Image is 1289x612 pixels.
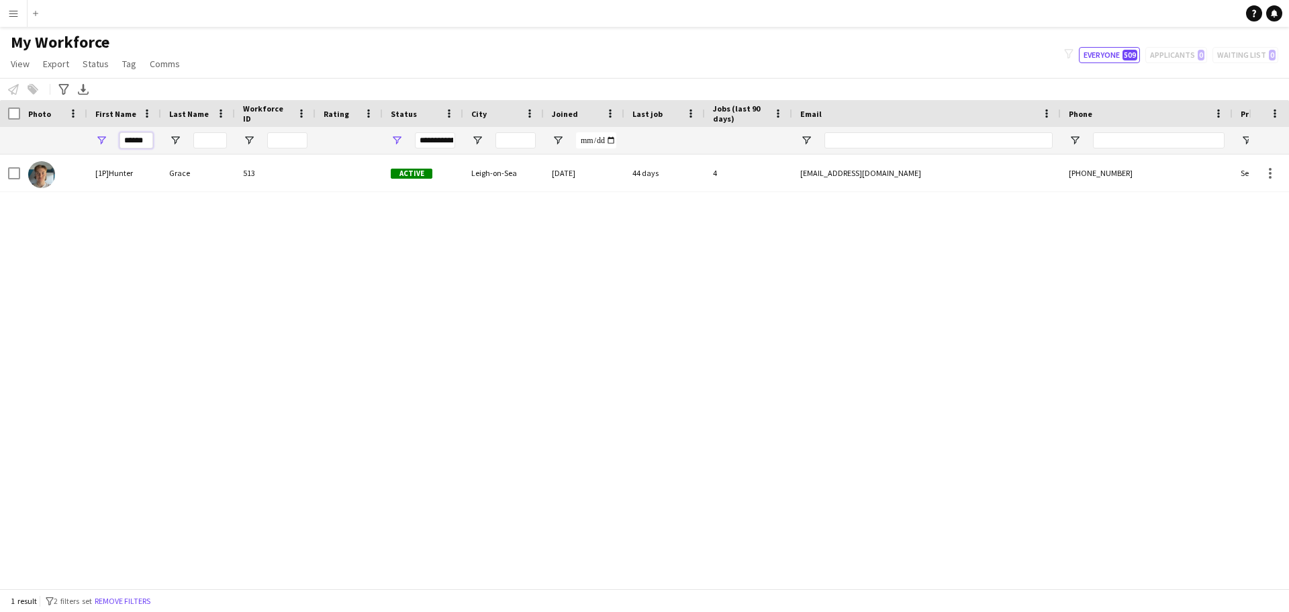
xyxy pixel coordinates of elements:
[95,109,136,119] span: First Name
[243,134,255,146] button: Open Filter Menu
[193,132,227,148] input: Last Name Filter Input
[552,109,578,119] span: Joined
[169,134,181,146] button: Open Filter Menu
[495,132,536,148] input: City Filter Input
[1123,50,1137,60] span: 509
[77,55,114,73] a: Status
[1241,134,1253,146] button: Open Filter Menu
[120,132,153,148] input: First Name Filter Input
[28,109,51,119] span: Photo
[267,132,307,148] input: Workforce ID Filter Input
[54,596,92,606] span: 2 filters set
[28,161,55,188] img: [1P]Hunter Grace
[471,109,487,119] span: City
[391,109,417,119] span: Status
[43,58,69,70] span: Export
[1241,109,1268,119] span: Profile
[38,55,75,73] a: Export
[1069,134,1081,146] button: Open Filter Menu
[552,134,564,146] button: Open Filter Menu
[1079,47,1140,63] button: Everyone509
[705,155,792,191] div: 4
[324,109,349,119] span: Rating
[243,103,291,124] span: Workforce ID
[169,109,209,119] span: Last Name
[92,594,153,609] button: Remove filters
[632,109,663,119] span: Last job
[544,155,624,191] div: [DATE]
[75,81,91,97] app-action-btn: Export XLSX
[95,134,107,146] button: Open Filter Menu
[1069,109,1092,119] span: Phone
[83,58,109,70] span: Status
[235,155,316,191] div: 513
[87,155,161,191] div: [1P]Hunter
[161,155,235,191] div: Grace
[391,134,403,146] button: Open Filter Menu
[624,155,705,191] div: 44 days
[56,81,72,97] app-action-btn: Advanced filters
[1061,155,1233,191] div: [PHONE_NUMBER]
[11,32,109,52] span: My Workforce
[5,55,35,73] a: View
[713,103,768,124] span: Jobs (last 90 days)
[463,155,544,191] div: Leigh-on-Sea
[792,155,1061,191] div: [EMAIL_ADDRESS][DOMAIN_NAME]
[150,58,180,70] span: Comms
[144,55,185,73] a: Comms
[824,132,1053,148] input: Email Filter Input
[1093,132,1225,148] input: Phone Filter Input
[800,109,822,119] span: Email
[471,134,483,146] button: Open Filter Menu
[11,58,30,70] span: View
[391,169,432,179] span: Active
[117,55,142,73] a: Tag
[800,134,812,146] button: Open Filter Menu
[576,132,616,148] input: Joined Filter Input
[122,58,136,70] span: Tag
